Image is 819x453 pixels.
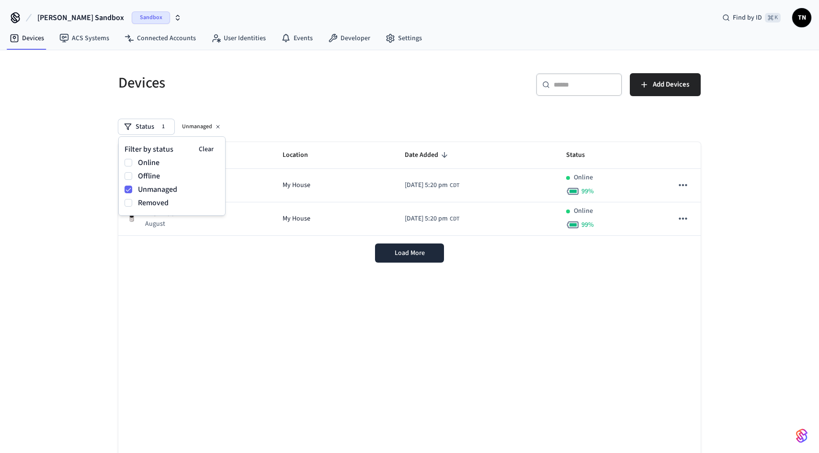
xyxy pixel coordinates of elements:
[378,30,430,47] a: Settings
[450,215,459,223] span: CDT
[283,148,320,163] span: Location
[793,9,810,26] span: TN
[138,197,219,209] label: Removed
[118,119,174,134] button: Status1
[2,30,52,47] a: Devices
[566,148,597,163] span: Status
[395,248,425,258] span: Load More
[178,121,226,133] div: Unmanaged
[450,181,459,190] span: CDT
[193,143,219,156] button: Clear
[375,243,444,263] button: Load More
[138,184,219,195] label: Unmanaged
[405,214,448,224] span: [DATE] 5:20 pm
[405,180,448,190] span: [DATE] 5:20 pm
[796,428,808,443] img: SeamLogoGradient.69752ec5.svg
[158,122,169,132] span: 1
[792,8,811,27] button: TN
[405,148,451,163] span: Date Added
[117,30,204,47] a: Connected Accounts
[132,11,170,24] span: Sandbox
[733,13,762,22] span: Find by ID
[581,187,594,196] span: 99 %
[118,73,404,93] h5: Devices
[273,30,320,47] a: Events
[653,78,689,91] span: Add Devices
[126,211,137,223] img: Yale Assure Touchscreen Wifi Smart Lock, Satin Nickel, Front
[118,142,701,236] table: sticky table
[320,30,378,47] a: Developer
[715,9,788,26] div: Find by ID⌘ K
[125,144,173,155] span: Filter by status
[145,219,179,229] p: August
[283,214,310,224] span: My House
[283,180,310,190] span: My House
[574,173,593,183] p: Online
[581,220,594,230] span: 99 %
[52,30,117,47] a: ACS Systems
[204,30,273,47] a: User Identities
[630,73,701,96] button: Add Devices
[405,214,459,224] div: America/Chicago
[765,13,781,22] span: ⌘ K
[138,157,219,168] label: Online
[138,170,219,182] label: Offline
[574,206,593,216] p: Online
[405,180,459,190] div: America/Chicago
[37,12,124,23] span: [PERSON_NAME] Sandbox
